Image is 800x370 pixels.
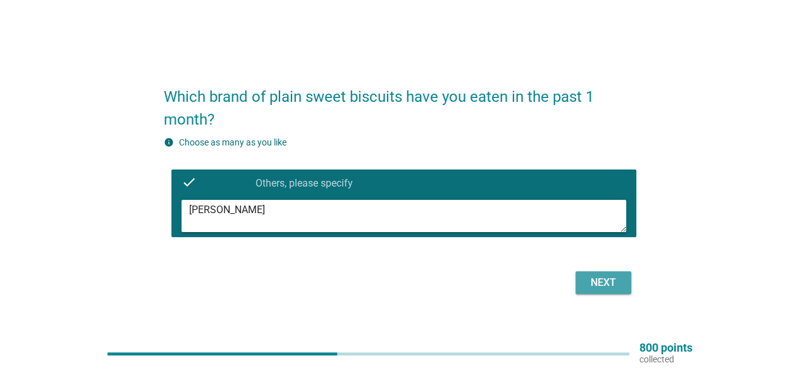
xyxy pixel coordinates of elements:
[575,271,631,294] button: Next
[179,137,286,147] label: Choose as many as you like
[639,354,692,365] p: collected
[164,137,174,147] i: info
[164,73,636,131] h2: Which brand of plain sweet biscuits have you eaten in the past 1 month?
[639,342,692,354] p: 800 points
[255,177,353,190] label: Others, please specify
[586,275,621,290] div: Next
[182,175,197,190] i: check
